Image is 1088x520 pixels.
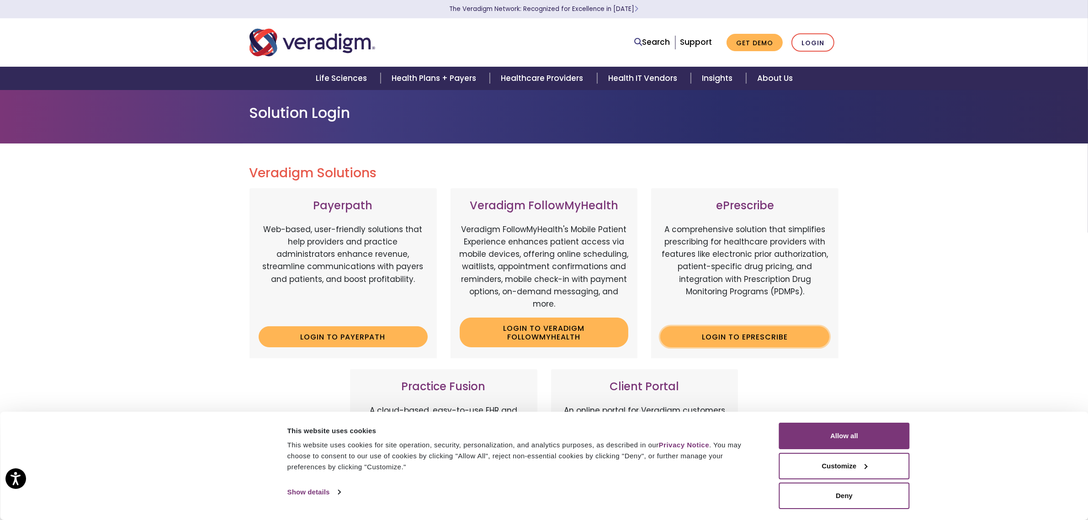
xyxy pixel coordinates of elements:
[305,67,381,90] a: Life Sciences
[691,67,746,90] a: Insights
[249,104,839,122] h1: Solution Login
[259,223,428,319] p: Web-based, user-friendly solutions that help providers and practice administrators enhance revenu...
[727,34,783,52] a: Get Demo
[680,37,712,48] a: Support
[287,485,340,499] a: Show details
[460,318,629,347] a: Login to Veradigm FollowMyHealth
[635,5,639,13] span: Learn More
[635,36,670,48] a: Search
[359,404,528,479] p: A cloud-based, easy-to-use EHR and billing services platform tailored for independent practices. ...
[779,453,910,479] button: Customize
[779,423,910,449] button: Allow all
[597,67,691,90] a: Health IT Vendors
[249,165,839,181] h2: Veradigm Solutions
[249,27,375,58] img: Veradigm logo
[660,326,829,347] a: Login to ePrescribe
[381,67,490,90] a: Health Plans + Payers
[746,67,804,90] a: About Us
[659,441,709,449] a: Privacy Notice
[259,199,428,212] h3: Payerpath
[460,199,629,212] h3: Veradigm FollowMyHealth
[660,223,829,319] p: A comprehensive solution that simplifies prescribing for healthcare providers with features like ...
[287,425,759,436] div: This website uses cookies
[779,483,910,509] button: Deny
[450,5,639,13] a: The Veradigm Network: Recognized for Excellence in [DATE]Learn More
[560,380,729,393] h3: Client Portal
[259,326,428,347] a: Login to Payerpath
[791,33,834,52] a: Login
[287,440,759,472] div: This website uses cookies for site operation, security, personalization, and analytics purposes, ...
[560,404,729,479] p: An online portal for Veradigm customers to connect with peers, ask questions, share ideas, and st...
[460,223,629,310] p: Veradigm FollowMyHealth's Mobile Patient Experience enhances patient access via mobile devices, o...
[490,67,597,90] a: Healthcare Providers
[660,199,829,212] h3: ePrescribe
[359,380,528,393] h3: Practice Fusion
